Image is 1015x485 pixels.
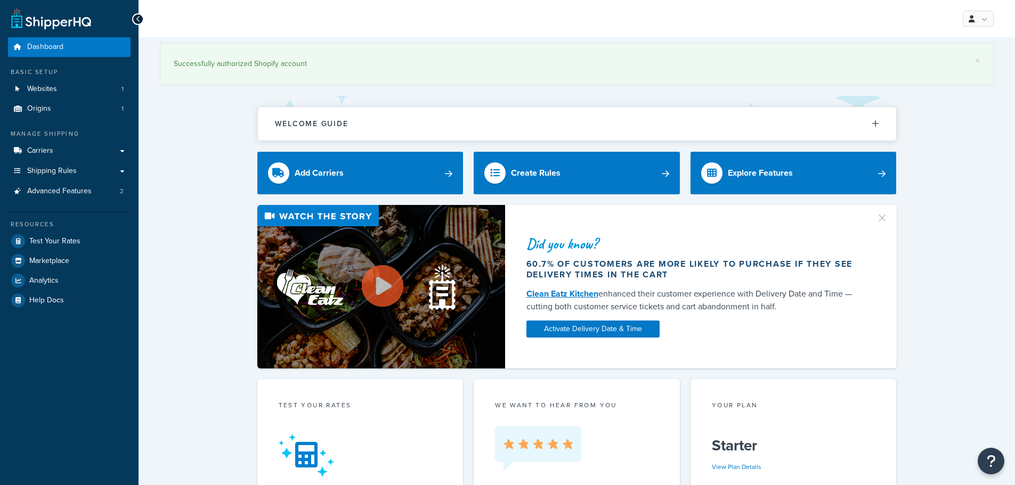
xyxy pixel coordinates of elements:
[121,85,124,94] span: 1
[8,79,131,99] a: Websites1
[495,400,659,410] p: we want to hear from you
[295,166,344,180] div: Add Carriers
[29,257,69,266] span: Marketplace
[275,120,348,128] h2: Welcome Guide
[27,167,77,176] span: Shipping Rules
[8,141,131,161] a: Carriers
[27,187,92,196] span: Advanced Features
[728,166,793,180] div: Explore Features
[174,56,980,71] div: Successfully authorized Shopify account
[976,56,980,65] a: ×
[29,296,64,305] span: Help Docs
[526,320,660,338] a: Activate Delivery Date & Time
[8,129,131,138] div: Manage Shipping
[257,152,464,194] a: Add Carriers
[120,187,124,196] span: 2
[121,104,124,113] span: 1
[8,68,131,77] div: Basic Setup
[258,107,896,141] button: Welcome Guide
[474,152,680,194] a: Create Rules
[8,99,131,119] a: Origins1
[8,161,131,181] a: Shipping Rules
[27,146,53,155] span: Carriers
[526,287,598,300] a: Clean Eatz Kitchen
[8,99,131,119] li: Origins
[27,43,63,52] span: Dashboard
[27,104,51,113] span: Origins
[8,291,131,310] a: Help Docs
[8,271,131,290] a: Analytics
[712,437,875,454] h5: Starter
[712,462,761,472] a: View Plan Details
[8,182,131,201] li: Advanced Features
[526,236,863,251] div: Did you know?
[978,448,1004,474] button: Open Resource Center
[279,400,442,413] div: Test your rates
[691,152,897,194] a: Explore Features
[8,79,131,99] li: Websites
[8,220,131,229] div: Resources
[511,166,561,180] div: Create Rules
[526,287,863,313] div: enhanced their customer experience with Delivery Date and Time — cutting both customer service ti...
[29,276,59,285] span: Analytics
[257,205,505,368] img: Video thumbnail
[8,37,131,57] a: Dashboard
[8,232,131,251] a: Test Your Rates
[712,400,875,413] div: Your Plan
[29,237,80,246] span: Test Your Rates
[8,251,131,270] a: Marketplace
[8,182,131,201] a: Advanced Features2
[27,85,57,94] span: Websites
[526,259,863,280] div: 60.7% of customers are more likely to purchase if they see delivery times in the cart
